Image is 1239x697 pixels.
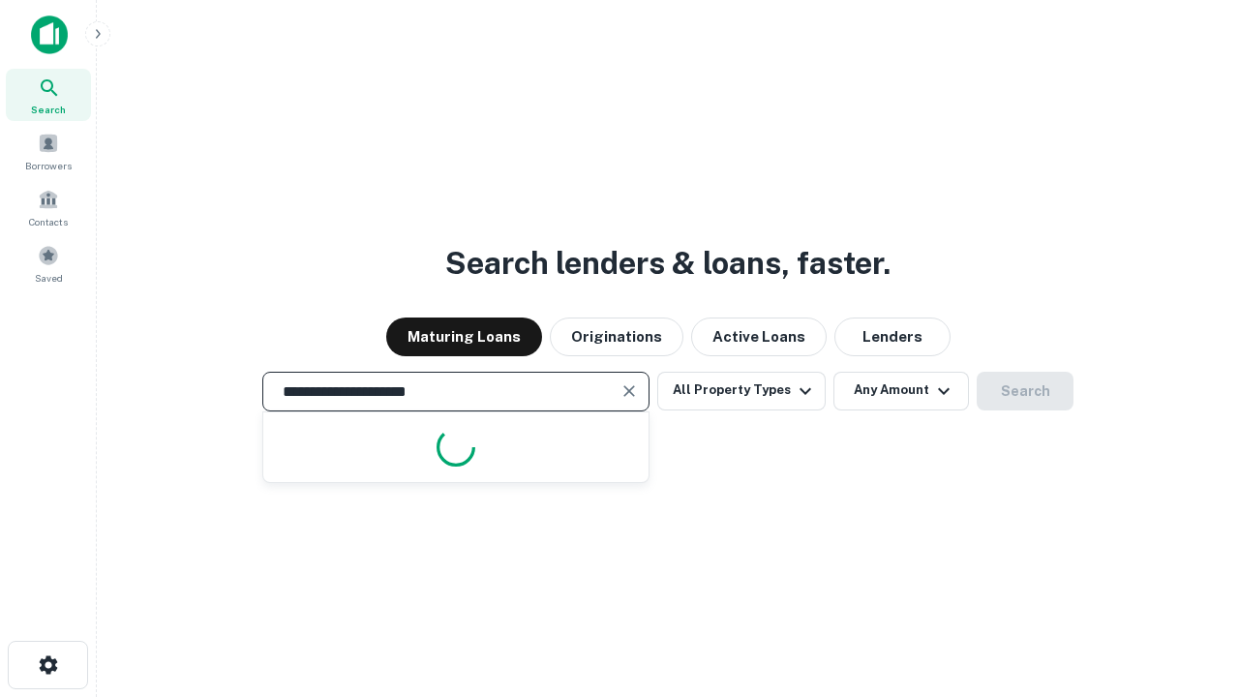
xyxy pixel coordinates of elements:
[6,69,91,121] a: Search
[25,158,72,173] span: Borrowers
[386,318,542,356] button: Maturing Loans
[31,102,66,117] span: Search
[616,378,643,405] button: Clear
[6,237,91,289] a: Saved
[6,125,91,177] a: Borrowers
[35,270,63,286] span: Saved
[657,372,826,410] button: All Property Types
[31,15,68,54] img: capitalize-icon.png
[6,181,91,233] a: Contacts
[691,318,827,356] button: Active Loans
[445,240,891,287] h3: Search lenders & loans, faster.
[550,318,683,356] button: Originations
[833,372,969,410] button: Any Amount
[1142,542,1239,635] iframe: Chat Widget
[834,318,951,356] button: Lenders
[29,214,68,229] span: Contacts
